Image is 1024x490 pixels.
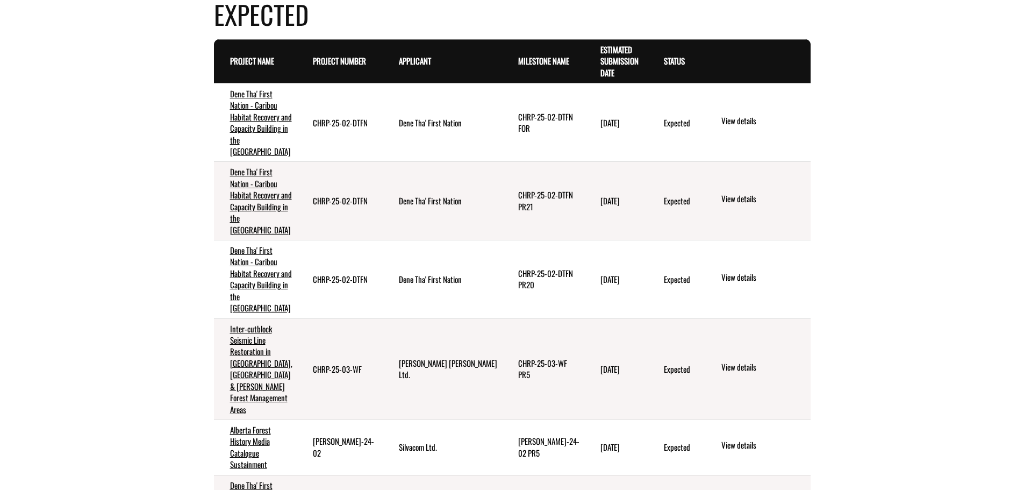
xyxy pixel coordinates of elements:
[383,83,502,162] td: Dene Tha' First Nation
[648,318,704,420] td: Expected
[383,318,502,420] td: West Fraser Mills Ltd.
[399,55,431,67] a: Applicant
[721,361,806,374] a: View details
[704,420,810,475] td: action menu
[297,83,383,162] td: CHRP-25-02-DTFN
[584,162,648,240] td: 3/31/2028
[297,318,383,420] td: CHRP-25-03-WF
[704,83,810,162] td: action menu
[600,363,620,375] time: [DATE]
[704,318,810,420] td: action menu
[600,44,639,79] a: Estimated Submission Date
[502,83,584,162] td: CHRP-25-02-DTFN FOR
[518,55,569,67] a: Milestone Name
[721,272,806,285] a: View details
[704,162,810,240] td: action menu
[584,83,648,162] td: 4/30/2028
[214,318,297,420] td: Inter-cutblock Seismic Line Restoration in Blue Ridge, Slave Lake & Manning Forest Management Areas
[704,240,810,319] td: action menu
[584,318,648,420] td: 2/28/2028
[502,240,584,319] td: CHRP-25-02-DTFN PR20
[230,424,271,470] a: Alberta Forest History Media Catalogue Sustainment
[297,162,383,240] td: CHRP-25-02-DTFN
[648,83,704,162] td: Expected
[383,240,502,319] td: Dene Tha' First Nation
[230,166,292,235] a: Dene Tha' First Nation - Caribou Habitat Recovery and Capacity Building in the [GEOGRAPHIC_DATA]
[502,420,584,475] td: FRIP-SILVA-24-02 PR5
[230,55,274,67] a: Project Name
[721,115,806,128] a: View details
[721,193,806,206] a: View details
[214,240,297,319] td: Dene Tha' First Nation - Caribou Habitat Recovery and Capacity Building in the Bistcho Range
[600,441,620,453] time: [DATE]
[230,244,292,314] a: Dene Tha' First Nation - Caribou Habitat Recovery and Capacity Building in the [GEOGRAPHIC_DATA]
[664,55,685,67] a: Status
[648,162,704,240] td: Expected
[584,420,648,475] td: 2/15/2028
[502,162,584,240] td: CHRP-25-02-DTFN PR21
[721,439,806,452] a: View details
[214,162,297,240] td: Dene Tha' First Nation - Caribou Habitat Recovery and Capacity Building in the Bistcho Range
[383,420,502,475] td: Silvacom Ltd.
[600,273,620,285] time: [DATE]
[600,117,620,129] time: [DATE]
[704,39,810,83] th: Actions
[230,323,292,415] a: Inter-cutblock Seismic Line Restoration in [GEOGRAPHIC_DATA], [GEOGRAPHIC_DATA] & [PERSON_NAME] F...
[230,88,292,157] a: Dene Tha' First Nation - Caribou Habitat Recovery and Capacity Building in the [GEOGRAPHIC_DATA]
[214,83,297,162] td: Dene Tha' First Nation - Caribou Habitat Recovery and Capacity Building in the Bistcho Range
[313,55,366,67] a: Project Number
[648,240,704,319] td: Expected
[648,420,704,475] td: Expected
[297,240,383,319] td: CHRP-25-02-DTFN
[297,420,383,475] td: FRIP-SILVA-24-02
[584,240,648,319] td: 2/28/2028
[214,420,297,475] td: Alberta Forest History Media Catalogue Sustainment
[383,162,502,240] td: Dene Tha' First Nation
[600,195,620,207] time: [DATE]
[502,318,584,420] td: CHRP-25-03-WF PR5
